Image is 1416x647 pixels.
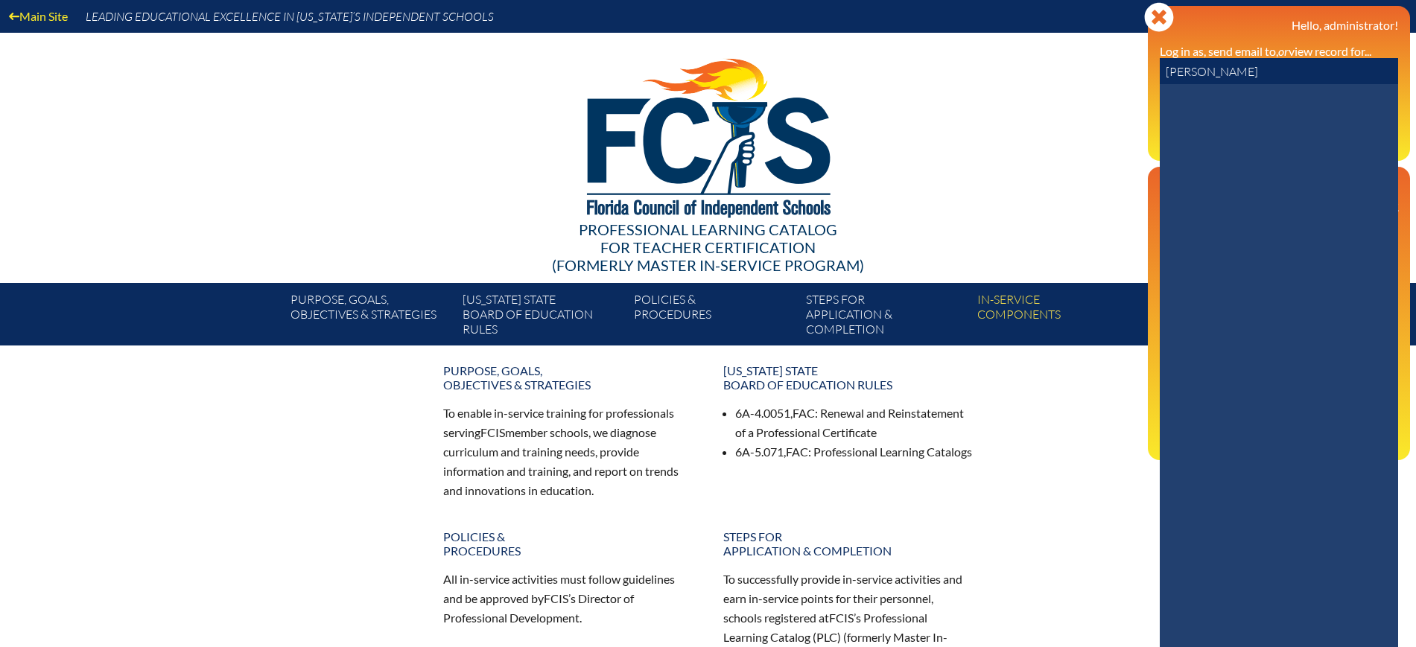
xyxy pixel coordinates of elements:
a: User infoEE Control Panel [1154,94,1268,114]
a: Policies &Procedures [628,289,799,345]
h3: Hello, administrator! [1160,18,1398,32]
a: [US_STATE] StateBoard of Education rules [457,289,628,345]
span: FCIS [829,611,854,625]
div: Professional Learning Catalog (formerly Master In-service Program) [279,220,1137,274]
img: FCISlogo221.eps [554,33,862,236]
a: [US_STATE] StateBoard of Education rules [714,357,982,398]
li: 6A-4.0051, : Renewal and Reinstatement of a Professional Certificate [735,404,974,442]
svg: Log out [1386,436,1398,447]
a: Steps forapplication & completion [800,289,971,345]
span: PLC [816,630,837,644]
span: FAC [786,444,808,459]
p: To enable in-service training for professionals serving member schools, we diagnose curriculum an... [443,404,693,500]
a: Purpose, goals,objectives & strategies [434,357,702,398]
i: or [1278,44,1289,58]
a: User infoReports [1154,120,1219,140]
a: In-servicecomponents [971,289,1143,345]
label: Log in as, send email to, view record for... [1160,44,1371,58]
a: Purpose, goals,objectives & strategies [285,289,456,345]
li: 6A-5.071, : Professional Learning Catalogs [735,442,974,462]
a: Director of Professional Development [US_STATE] Council of Independent Schools since [DATE] [1154,365,1390,413]
a: PLC Coordinator [US_STATE] Council of Independent Schools since [DATE] [1154,310,1390,359]
span: FCIS [544,591,568,605]
a: Main Site [3,6,74,26]
p: All in-service activities must follow guidelines and be approved by ’s Director of Professional D... [443,570,693,628]
span: FAC [793,406,815,420]
span: for Teacher Certification [600,238,816,256]
span: FCIS [480,425,505,439]
a: Policies &Procedures [434,523,702,564]
a: Email passwordEmail &password [1154,230,1216,278]
svg: Close [1144,2,1174,32]
a: Steps forapplication & completion [714,523,982,564]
